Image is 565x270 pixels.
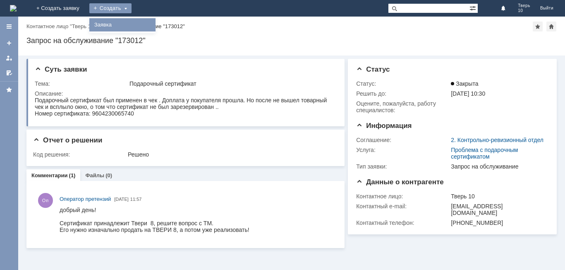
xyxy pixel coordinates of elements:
[35,65,87,73] span: Суть заявки
[533,22,543,31] div: Добавить в избранное
[451,219,545,226] div: [PHONE_NUMBER]
[35,90,335,97] div: Описание:
[546,22,556,31] div: Сделать домашней страницей
[451,137,543,143] a: 2. Контрольно-ревизионный отдел
[129,80,333,87] div: Подарочный сертификат
[10,5,17,12] img: logo
[451,193,545,200] div: Тверь 10
[518,8,530,13] span: 10
[10,5,17,12] a: Перейти на домашнюю страницу
[31,172,68,178] a: Комментарии
[356,219,449,226] div: Контактный телефон:
[356,163,449,170] div: Тип заявки:
[69,172,76,178] div: (1)
[2,36,16,50] a: Создать заявку
[60,195,111,203] a: Оператор претензий
[356,193,449,200] div: Контактное лицо:
[356,122,412,130] span: Информация
[114,197,129,202] span: [DATE]
[356,178,444,186] span: Данные о контрагенте
[99,23,185,29] div: Запрос на обслуживание "173012"
[2,66,16,80] a: Мои согласования
[91,20,154,30] a: Заявка
[469,4,478,12] span: Расширенный поиск
[356,90,449,97] div: Решить до:
[356,137,449,143] div: Соглашение:
[356,100,449,113] div: Oцените, пожалуйста, работу специалистов:
[26,36,557,45] div: Запрос на обслуживание "173012"
[356,65,390,73] span: Статус
[26,23,96,29] a: Контактное лицо "Тверь 10"
[105,172,112,178] div: (0)
[2,51,16,65] a: Мои заявки
[451,203,545,216] div: [EMAIL_ADDRESS][DOMAIN_NAME]
[451,90,485,97] span: [DATE] 10:30
[89,3,132,13] div: Создать
[518,3,530,8] span: Тверь
[33,151,126,158] div: Код решения:
[356,80,449,87] div: Статус:
[451,163,545,170] div: Запрос на обслуживание
[60,196,111,202] span: Оператор претензий
[85,172,104,178] a: Файлы
[33,136,102,144] span: Отчет о решении
[356,203,449,210] div: Контактный e-mail:
[130,197,142,202] span: 11:57
[128,151,333,158] div: Решено
[356,147,449,153] div: Услуга:
[451,147,518,160] a: Проблема с подарочным сертификатом
[451,80,478,87] span: Закрыта
[35,80,128,87] div: Тема:
[26,23,99,29] div: /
